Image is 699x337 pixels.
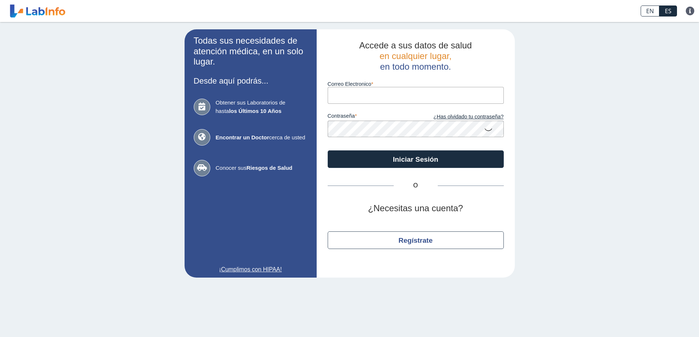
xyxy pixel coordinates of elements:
span: en todo momento. [380,62,451,72]
a: EN [641,6,659,17]
button: Iniciar Sesión [328,150,504,168]
button: Regístrate [328,231,504,249]
label: Correo Electronico [328,81,504,87]
h3: Desde aquí podrás... [194,76,307,85]
label: contraseña [328,113,416,121]
span: en cualquier lugar, [379,51,451,61]
a: ¡Cumplimos con HIPAA! [194,265,307,274]
b: los Últimos 10 Años [229,108,281,114]
span: cerca de usted [216,133,307,142]
span: Conocer sus [216,164,307,172]
b: Encontrar un Doctor [216,134,269,140]
h2: ¿Necesitas una cuenta? [328,203,504,214]
h2: Todas sus necesidades de atención médica, en un solo lugar. [194,36,307,67]
span: Obtener sus Laboratorios de hasta [216,99,307,115]
span: Accede a sus datos de salud [359,40,472,50]
span: O [394,181,438,190]
a: ¿Has olvidado tu contraseña? [416,113,504,121]
b: Riesgos de Salud [247,165,292,171]
a: ES [659,6,677,17]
